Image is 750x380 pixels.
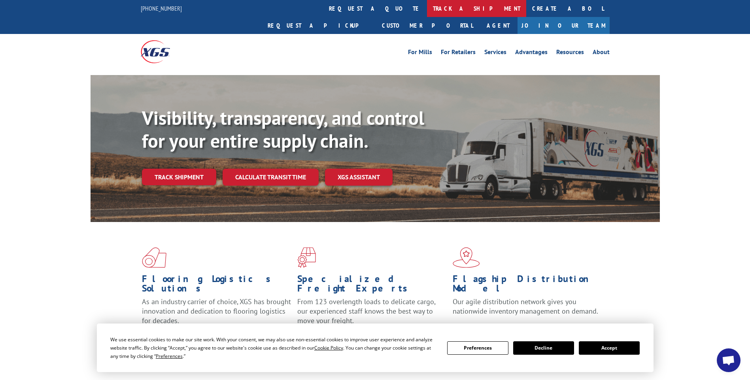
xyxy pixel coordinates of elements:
a: Learn More > [453,323,551,332]
a: Join Our Team [518,17,610,34]
h1: Flooring Logistics Solutions [142,274,291,297]
div: Cookie Consent Prompt [97,324,654,372]
a: Calculate transit time [223,169,319,186]
img: xgs-icon-total-supply-chain-intelligence-red [142,247,166,268]
a: Track shipment [142,169,216,185]
a: For Retailers [441,49,476,58]
a: Customer Portal [376,17,479,34]
h1: Flagship Distribution Model [453,274,602,297]
a: Request a pickup [262,17,376,34]
button: Accept [579,341,640,355]
button: Decline [513,341,574,355]
b: Visibility, transparency, and control for your entire supply chain. [142,105,424,153]
img: xgs-icon-flagship-distribution-model-red [453,247,480,268]
a: About [593,49,610,58]
div: We use essential cookies to make our site work. With your consent, we may also use non-essential ... [110,335,438,360]
p: From 123 overlength loads to delicate cargo, our experienced staff knows the best way to move you... [297,297,447,332]
h1: Specialized Freight Experts [297,274,447,297]
a: [PHONE_NUMBER] [141,4,182,12]
img: xgs-icon-focused-on-flooring-red [297,247,316,268]
a: Agent [479,17,518,34]
a: Services [484,49,506,58]
button: Preferences [447,341,508,355]
span: As an industry carrier of choice, XGS has brought innovation and dedication to flooring logistics... [142,297,291,325]
a: For Mills [408,49,432,58]
span: Cookie Policy [314,344,343,351]
span: Our agile distribution network gives you nationwide inventory management on demand. [453,297,598,316]
span: Preferences [156,353,183,359]
a: XGS ASSISTANT [325,169,393,186]
a: Advantages [515,49,548,58]
div: Open chat [717,348,741,372]
a: Resources [556,49,584,58]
